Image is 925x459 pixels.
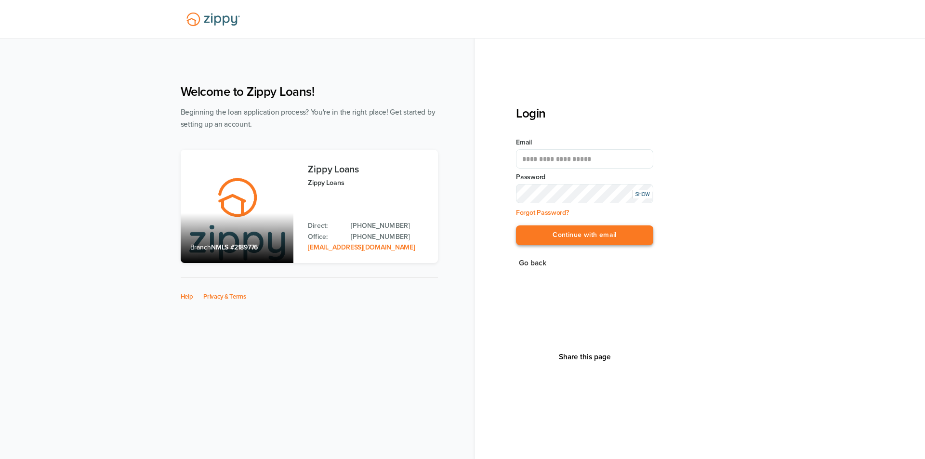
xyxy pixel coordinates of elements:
p: Direct: [308,221,341,231]
button: Share This Page [556,352,614,362]
a: Email Address: zippyguide@zippymh.com [308,243,415,251]
a: Forgot Password? [516,209,569,217]
span: Beginning the loan application process? You're in the right place! Get started by setting up an a... [181,108,436,129]
div: SHOW [633,190,652,198]
label: Password [516,172,653,182]
a: Help [181,293,193,301]
label: Email [516,138,653,147]
span: Branch [190,243,211,251]
h1: Welcome to Zippy Loans! [181,84,438,99]
img: Lender Logo [181,8,246,30]
button: Continue with email [516,225,653,245]
a: Office Phone: 512-975-2947 [351,232,428,242]
button: Go back [516,257,549,270]
span: NMLS #2189776 [211,243,258,251]
a: Direct Phone: 512-975-2947 [351,221,428,231]
input: Email Address [516,149,653,169]
p: Zippy Loans [308,177,428,188]
h3: Login [516,106,653,121]
input: Input Password [516,184,653,203]
p: Office: [308,232,341,242]
a: Privacy & Terms [203,293,246,301]
h3: Zippy Loans [308,164,428,175]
